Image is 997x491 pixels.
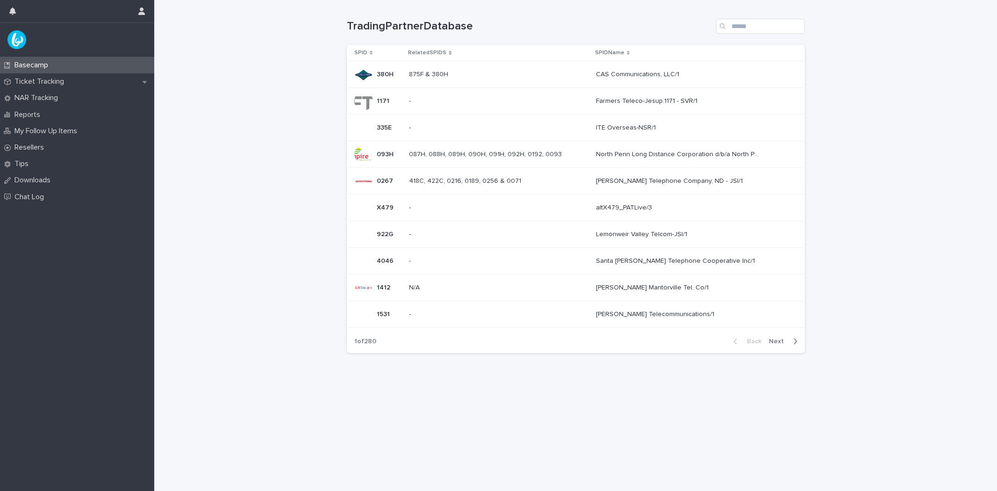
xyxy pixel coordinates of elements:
[11,176,58,185] p: Downloads
[408,48,446,58] p: RelatedSPIDS
[347,168,805,195] tr: 02670267 418C, 422C, 0216, 0189, 0256 & 0071418C, 422C, 0216, 0189, 0256 & 0071 [PERSON_NAME] Tel...
[377,69,395,79] p: 380H
[347,20,712,33] h1: TradingPartnerDatabase
[347,195,805,221] tr: X479X479 -- altX479_PATLive/3altX479_PATLive/3
[347,221,805,248] tr: 922G922G -- Lemonweir Valley Telcom-JSI/1Lemonweir Valley Telcom-JSI/1
[409,255,413,265] p: -
[377,229,395,238] p: 922G
[377,255,395,265] p: 4046
[11,143,51,152] p: Resellers
[347,301,805,328] tr: 15311531 -- [PERSON_NAME] Telecommunications/1[PERSON_NAME] Telecommunications/1
[377,175,395,185] p: 0267
[377,309,392,318] p: 1531
[11,94,65,102] p: NAR Tracking
[11,193,51,202] p: Chat Log
[11,61,56,70] p: Basecamp
[409,149,564,159] p: 087H, 088H, 089H, 090H, 091H, 092H, 0192, 0093
[347,61,805,88] tr: 380H380H 875F & 380H875F & 380H CAS Communications, LLC/1CAS Communications, LLC/1
[347,330,384,353] p: 1 of 280
[596,69,681,79] p: CAS Communications, LLC/1
[595,48,624,58] p: SPIDName
[347,115,805,141] tr: 335E335E -- ITE Overseas-NSR/1ITE Overseas-NSR/1
[596,255,757,265] p: Santa [PERSON_NAME] Telephone Cooperative Inc/1
[596,202,654,212] p: altX479_PATLive/3
[11,77,72,86] p: Ticket Tracking
[11,127,85,136] p: My Follow Up Items
[596,229,689,238] p: Lemonweir Valley Telcom-JSI/1
[409,202,413,212] p: -
[347,248,805,274] tr: 40464046 -- Santa [PERSON_NAME] Telephone Cooperative Inc/1Santa [PERSON_NAME] Telephone Cooperat...
[377,149,395,159] p: 093H
[769,338,789,345] span: Next
[11,110,48,119] p: Reports
[409,175,523,185] p: 418C, 422C, 0216, 0189, 0256 & 0071
[716,19,805,34] input: Search
[409,229,413,238] p: -
[7,30,26,49] img: UPKZpZA3RCu7zcH4nw8l
[741,338,761,345] span: Back
[596,309,716,318] p: [PERSON_NAME] Telecommunications/1
[409,122,413,132] p: -
[11,159,36,168] p: Tips
[354,48,367,58] p: SPID
[347,88,805,115] tr: 11711171 -- Farmers Teleco-Jesup:1171 - SVR/1Farmers Teleco-Jesup:1171 - SVR/1
[377,122,394,132] p: 335E
[347,274,805,301] tr: 14121412 N/AN/A [PERSON_NAME] Mantorville Tel. Co/1[PERSON_NAME] Mantorville Tel. Co/1
[596,282,710,292] p: [PERSON_NAME] Mantorville Tel. Co/1
[596,95,699,105] p: Farmers Teleco-Jesup:1171 - SVR/1
[377,202,395,212] p: X479
[409,309,413,318] p: -
[596,175,745,185] p: [PERSON_NAME] Telephone Company, ND - JSI/1
[409,282,422,292] p: N/A
[347,141,805,168] tr: 093H093H 087H, 088H, 089H, 090H, 091H, 092H, 0192, 0093087H, 088H, 089H, 090H, 091H, 092H, 0192, ...
[596,149,761,159] p: North Penn Long Distance Corporation d/b/a North Penn Telephone Corporation - Pennsylvania
[377,282,392,292] p: 1412
[726,337,765,346] button: Back
[409,95,413,105] p: -
[409,69,450,79] p: 875F & 380H
[596,122,658,132] p: ITE Overseas-NSR/1
[377,95,391,105] p: 1171
[765,337,805,346] button: Next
